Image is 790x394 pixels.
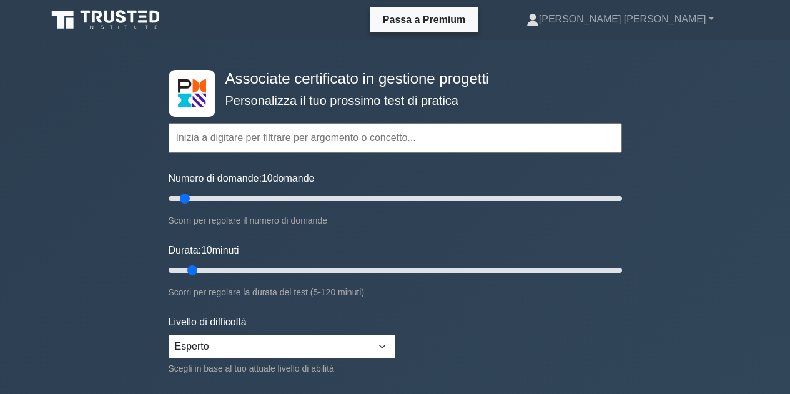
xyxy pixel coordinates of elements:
font: minuti [212,245,239,255]
font: 10 [262,173,273,184]
input: Inizia a digitare per filtrare per argomento o concetto... [169,123,622,153]
font: Scegli in base al tuo attuale livello di abilità [169,363,334,373]
font: Associate certificato in gestione progetti [225,70,490,87]
a: [PERSON_NAME] [PERSON_NAME] [496,7,744,32]
font: Scorri per regolare il numero di domande [169,215,327,225]
font: Livello di difficoltà [169,317,247,327]
font: 10 [201,245,212,255]
font: domande [273,173,315,184]
font: [PERSON_NAME] [PERSON_NAME] [539,14,706,24]
font: Durata: [169,245,201,255]
font: Scorri per regolare la durata del test (5-120 minuti) [169,287,365,297]
font: Numero di domande: [169,173,262,184]
font: Passa a Premium [383,14,466,25]
a: Passa a Premium [375,12,473,27]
